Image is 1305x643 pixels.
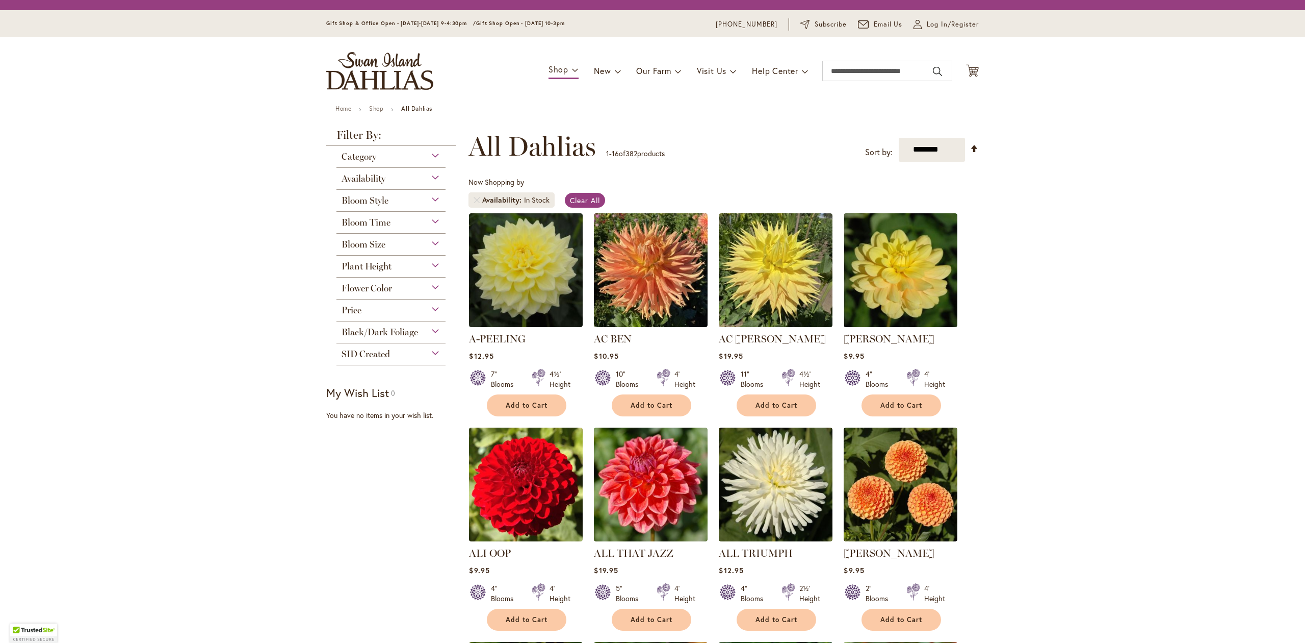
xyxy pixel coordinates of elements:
[342,327,418,338] span: Black/Dark Foliage
[719,319,832,329] a: AC Jeri
[469,565,489,575] span: $9.95
[755,401,797,410] span: Add to Cart
[594,65,611,76] span: New
[719,547,793,559] a: ALL TRIUMPH
[342,151,376,162] span: Category
[491,583,519,604] div: 4" Blooms
[326,385,389,400] strong: My Wish List
[469,547,511,559] a: ALI OOP
[719,534,832,543] a: ALL TRIUMPH
[858,19,903,30] a: Email Us
[594,547,673,559] a: ALL THAT JAZZ
[719,333,826,345] a: AC [PERSON_NAME]
[342,305,361,316] span: Price
[719,351,743,361] span: $19.95
[594,534,708,543] a: ALL THAT JAZZ
[476,20,565,27] span: Gift Shop Open - [DATE] 10-3pm
[913,19,979,30] a: Log In/Register
[469,213,583,327] img: A-Peeling
[606,149,609,158] span: 1
[844,351,864,361] span: $9.95
[716,19,777,30] a: [PHONE_NUMBER]
[565,193,605,208] a: Clear All
[594,333,632,345] a: AC BEN
[342,173,385,184] span: Availability
[755,615,797,624] span: Add to Cart
[844,547,934,559] a: [PERSON_NAME]
[631,401,672,410] span: Add to Cart
[401,105,432,112] strong: All Dahlias
[844,319,957,329] a: AHOY MATEY
[550,583,570,604] div: 4' Height
[594,213,708,327] img: AC BEN
[924,583,945,604] div: 4' Height
[862,394,941,416] button: Add to Cart
[594,428,708,541] img: ALL THAT JAZZ
[594,319,708,329] a: AC BEN
[874,19,903,30] span: Email Us
[815,19,847,30] span: Subscribe
[10,624,57,643] div: TrustedSite Certified
[719,565,743,575] span: $12.95
[719,213,832,327] img: AC Jeri
[880,401,922,410] span: Add to Cart
[468,131,596,162] span: All Dahlias
[674,369,695,389] div: 4' Height
[469,333,526,345] a: A-PEELING
[491,369,519,389] div: 7" Blooms
[625,149,637,158] span: 382
[342,349,390,360] span: SID Created
[570,195,600,205] span: Clear All
[342,261,391,272] span: Plant Height
[616,583,644,604] div: 5" Blooms
[800,19,847,30] a: Subscribe
[612,394,691,416] button: Add to Cart
[741,369,769,389] div: 11" Blooms
[549,64,568,75] span: Shop
[880,615,922,624] span: Add to Cart
[631,615,672,624] span: Add to Cart
[469,428,583,541] img: ALI OOP
[594,565,618,575] span: $19.95
[487,609,566,631] button: Add to Cart
[844,213,957,327] img: AHOY MATEY
[326,20,476,27] span: Gift Shop & Office Open - [DATE]-[DATE] 9-4:30pm /
[469,534,583,543] a: ALI OOP
[335,105,351,112] a: Home
[636,65,671,76] span: Our Farm
[342,239,385,250] span: Bloom Size
[844,333,934,345] a: [PERSON_NAME]
[616,369,644,389] div: 10" Blooms
[469,351,493,361] span: $12.95
[741,583,769,604] div: 4" Blooms
[844,428,957,541] img: AMBER QUEEN
[506,401,547,410] span: Add to Cart
[737,394,816,416] button: Add to Cart
[369,105,383,112] a: Shop
[862,609,941,631] button: Add to Cart
[674,583,695,604] div: 4' Height
[342,195,388,206] span: Bloom Style
[487,394,566,416] button: Add to Cart
[866,369,894,389] div: 4" Blooms
[844,534,957,543] a: AMBER QUEEN
[326,410,462,421] div: You have no items in your wish list.
[697,65,726,76] span: Visit Us
[866,583,894,604] div: 2" Blooms
[482,195,524,205] span: Availability
[844,565,864,575] span: $9.95
[799,369,820,389] div: 4½' Height
[326,52,433,90] a: store logo
[594,351,618,361] span: $10.95
[799,583,820,604] div: 2½' Height
[524,195,550,205] div: In Stock
[865,143,893,162] label: Sort by:
[342,217,390,228] span: Bloom Time
[326,130,456,146] strong: Filter By:
[506,615,547,624] span: Add to Cart
[719,428,832,541] img: ALL TRIUMPH
[933,63,942,80] button: Search
[927,19,979,30] span: Log In/Register
[612,149,619,158] span: 16
[737,609,816,631] button: Add to Cart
